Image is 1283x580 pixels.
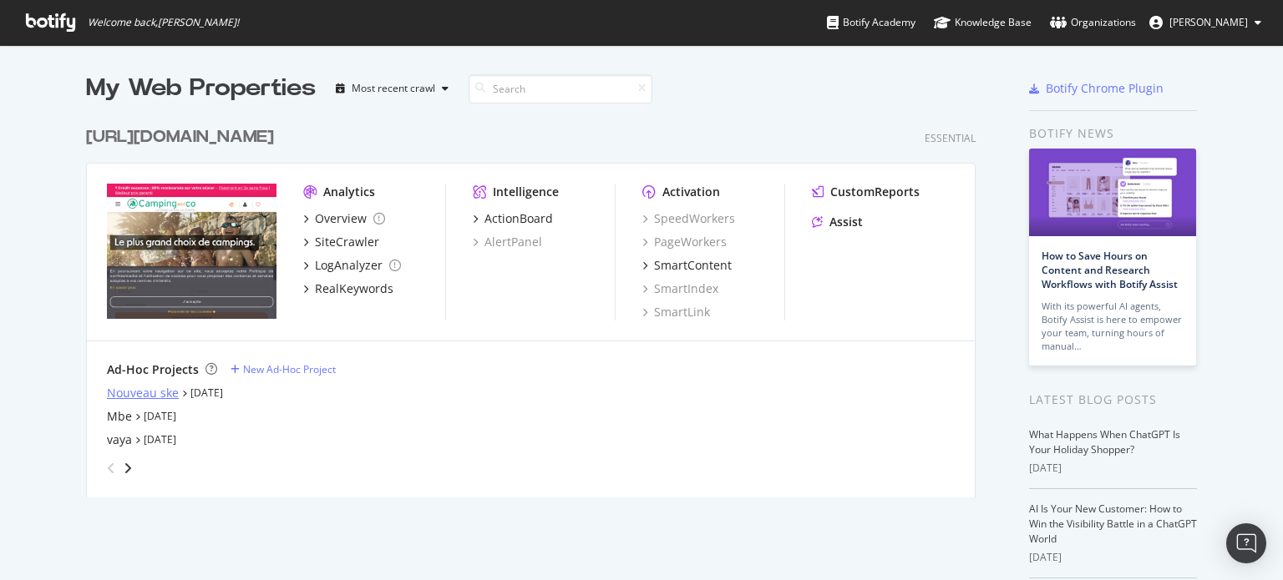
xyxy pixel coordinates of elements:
[925,131,976,145] div: Essential
[827,14,915,31] div: Botify Academy
[1029,149,1196,236] img: How to Save Hours on Content and Research Workflows with Botify Assist
[315,257,383,274] div: LogAnalyzer
[662,184,720,200] div: Activation
[86,125,281,149] a: [URL][DOMAIN_NAME]
[329,75,455,102] button: Most recent crawl
[107,431,132,448] a: vaya
[642,280,718,297] a: SmartIndex
[107,385,179,401] a: Nouveau ske
[144,432,176,446] a: [DATE]
[315,280,393,297] div: RealKeywords
[1169,15,1248,29] span: frédéric kinzi
[303,257,401,274] a: LogAnalyzer
[303,210,385,227] a: Overview
[654,257,732,274] div: SmartContent
[107,408,132,425] a: Mbe
[473,210,553,227] a: ActionBoard
[642,210,735,227] a: SpeedWorkers
[1029,124,1197,143] div: Botify news
[1029,391,1197,409] div: Latest Blog Posts
[303,280,393,297] a: RealKeywords
[190,386,223,400] a: [DATE]
[829,214,863,230] div: Assist
[469,74,652,103] input: Search
[642,304,710,320] a: SmartLink
[1029,80,1164,97] a: Botify Chrome Plugin
[830,184,920,200] div: CustomReports
[1136,9,1275,36] button: [PERSON_NAME]
[1042,249,1178,291] a: How to Save Hours on Content and Research Workflows with Botify Assist
[231,362,336,376] a: New Ad-Hoc Project
[1046,80,1164,97] div: Botify Chrome Plugin
[88,16,239,29] span: Welcome back, [PERSON_NAME] !
[642,234,727,250] a: PageWorkers
[1226,523,1266,563] div: Open Intercom Messenger
[315,210,367,227] div: Overview
[122,460,134,477] div: angle-right
[484,210,553,227] div: ActionBoard
[1029,502,1197,546] a: AI Is Your New Customer: How to Win the Visibility Battle in a ChatGPT World
[86,105,989,497] div: grid
[1029,461,1197,476] div: [DATE]
[473,234,542,250] a: AlertPanel
[1042,300,1184,353] div: With its powerful AI agents, Botify Assist is here to empower your team, turning hours of manual…
[86,125,274,149] div: [URL][DOMAIN_NAME]
[934,14,1032,31] div: Knowledge Base
[812,184,920,200] a: CustomReports
[144,409,176,423] a: [DATE]
[1029,550,1197,565] div: [DATE]
[352,83,435,93] div: Most recent crawl
[315,234,379,250] div: SiteCrawler
[303,234,379,250] a: SiteCrawler
[812,214,863,230] a: Assist
[243,362,336,376] div: New Ad-Hoc Project
[493,184,559,200] div: Intelligence
[107,184,276,319] img: fr.camping-and-co.com
[1029,427,1180,456] a: What Happens When ChatGPT Is Your Holiday Shopper?
[86,72,316,105] div: My Web Properties
[1050,14,1136,31] div: Organizations
[323,184,375,200] div: Analytics
[100,455,122,482] div: angle-left
[642,257,732,274] a: SmartContent
[107,361,199,378] div: Ad-Hoc Projects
